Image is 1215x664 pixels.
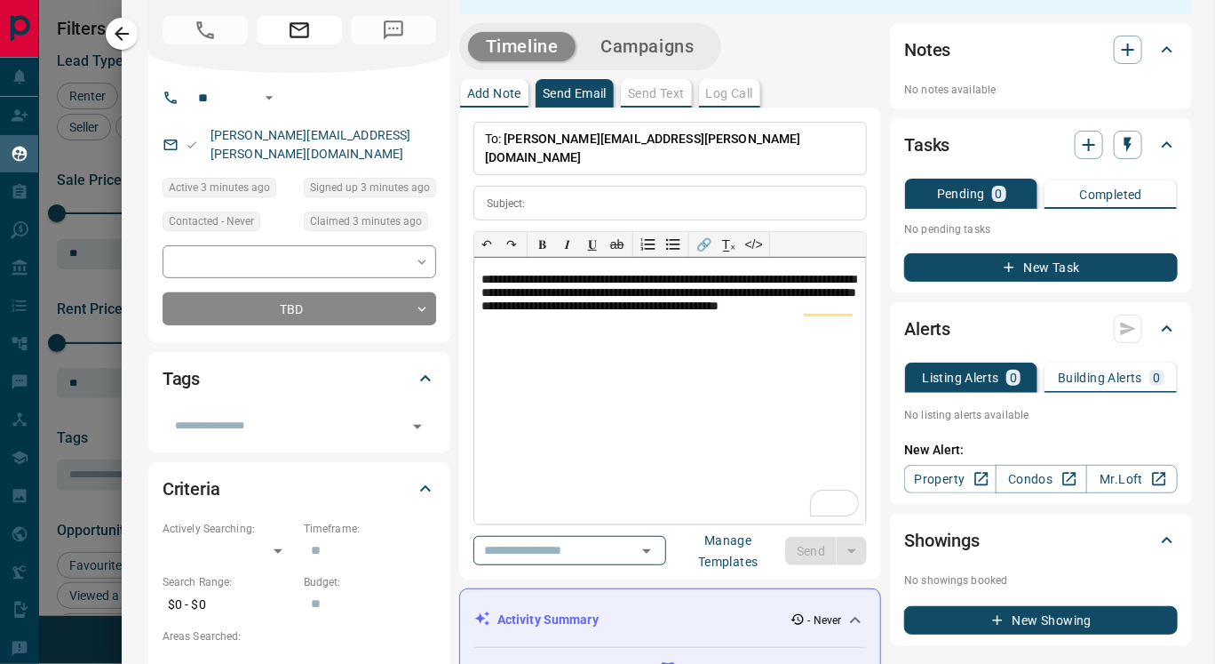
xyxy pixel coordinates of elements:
button: Timeline [468,32,576,61]
button: New Showing [904,606,1178,635]
button: ↷ [499,232,524,257]
h2: Notes [904,36,950,64]
p: No pending tasks [904,216,1178,243]
div: Tue Aug 12 2025 [304,178,436,203]
s: ab [610,237,624,252]
div: Tue Aug 12 2025 [163,178,295,203]
button: 𝑰 [555,232,580,257]
div: Activity Summary- Never [474,604,867,636]
a: Mr.Loft [1086,465,1178,493]
div: Notes [904,28,1178,71]
p: - Never [808,612,842,628]
svg: Email Valid [186,139,198,151]
p: Actively Searching: [163,521,295,537]
button: Open [634,539,659,564]
p: New Alert: [904,441,1178,460]
button: Open [258,87,280,108]
div: To enrich screen reader interactions, please activate Accessibility in Grammarly extension settings [474,258,867,524]
span: No Number [163,16,248,44]
a: Condos [996,465,1087,493]
p: $0 - $0 [163,590,295,620]
p: No listing alerts available [904,407,1178,423]
div: TBD [163,292,436,325]
span: Email [257,16,342,44]
p: Search Range: [163,574,295,590]
span: Signed up 3 minutes ago [310,179,430,196]
p: 0 [996,188,1003,200]
p: Listing Alerts [922,372,999,384]
a: Property [904,465,996,493]
h2: Tags [163,364,200,393]
p: Completed [1080,188,1143,201]
button: Campaigns [583,32,711,61]
button: T̲ₓ [717,232,742,257]
h2: Alerts [904,315,950,343]
p: Building Alerts [1058,372,1142,384]
button: Numbered list [636,232,661,257]
button: 🔗 [692,232,717,257]
div: split button [785,537,868,565]
p: Subject: [487,196,526,212]
button: ab [605,232,630,257]
div: Tags [163,357,436,400]
div: Tasks [904,124,1178,166]
p: No showings booked [904,572,1178,588]
p: 0 [1010,372,1017,384]
button: Open [405,414,430,439]
div: Showings [904,519,1178,562]
a: [PERSON_NAME][EMAIL_ADDRESS][PERSON_NAME][DOMAIN_NAME] [210,128,411,161]
span: No Number [351,16,436,44]
button: 𝐔 [580,232,605,257]
button: Bullet list [661,232,686,257]
p: Pending [937,188,985,200]
p: Areas Searched: [163,628,436,644]
p: Add Note [467,87,521,100]
p: Budget: [304,574,436,590]
div: Alerts [904,308,1178,350]
button: 𝐁 [530,232,555,257]
span: Active 3 minutes ago [169,179,270,196]
button: </> [742,232,766,257]
span: Claimed 3 minutes ago [310,212,422,230]
div: Criteria [163,468,436,510]
p: Activity Summary [497,611,599,629]
p: Send Email [543,87,607,100]
span: 𝐔 [588,237,597,252]
button: ↶ [474,232,499,257]
h2: Tasks [904,131,949,159]
p: To: [473,122,868,175]
span: Contacted - Never [169,212,254,230]
button: New Task [904,253,1178,282]
h2: Showings [904,526,980,555]
button: Manage Templates [671,537,785,565]
span: [PERSON_NAME][EMAIL_ADDRESS][PERSON_NAME][DOMAIN_NAME] [485,132,801,164]
p: No notes available [904,82,1178,98]
p: Timeframe: [304,521,436,537]
h2: Criteria [163,475,220,503]
p: 0 [1153,372,1160,384]
div: Tue Aug 12 2025 [304,212,436,236]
